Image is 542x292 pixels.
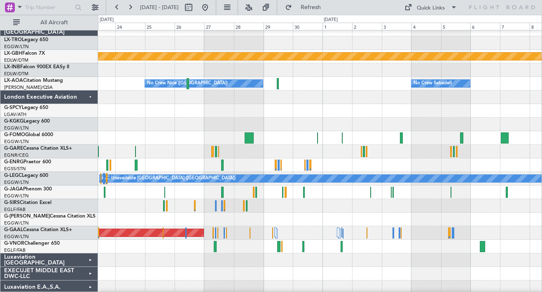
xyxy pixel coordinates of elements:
div: 25 [145,23,175,30]
a: LGAV/ATH [4,111,26,118]
div: Quick Links [417,4,445,12]
a: EGGW/LTN [4,220,29,226]
a: EDLW/DTM [4,71,28,77]
div: A/C Unavailable [GEOGRAPHIC_DATA] ([GEOGRAPHIC_DATA]) [102,172,236,185]
div: 23 [86,23,116,30]
a: EGGW/LTN [4,193,29,199]
div: 3 [382,23,411,30]
a: LX-TROLegacy 650 [4,37,48,42]
a: G-GARECessna Citation XLS+ [4,146,72,151]
a: G-ENRGPraetor 600 [4,160,51,165]
span: G-VNOR [4,241,24,246]
a: LX-INBFalcon 900EX EASy II [4,65,69,70]
div: 6 [470,23,500,30]
a: G-GAALCessna Citation XLS+ [4,227,72,232]
span: LX-TRO [4,37,22,42]
span: G-LEGC [4,173,22,178]
a: EGGW/LTN [4,179,29,185]
a: G-[PERSON_NAME]Cessna Citation XLS [4,214,96,219]
div: 7 [500,23,530,30]
a: LX-GBHFalcon 7X [4,51,45,56]
span: G-[PERSON_NAME] [4,214,50,219]
div: 27 [204,23,234,30]
div: No Crew Sabadell [414,77,452,90]
a: G-LEGCLegacy 600 [4,173,48,178]
div: [DATE] [100,16,114,23]
div: 4 [411,23,441,30]
button: Refresh [281,1,331,14]
span: G-GARE [4,146,23,151]
a: G-VNORChallenger 650 [4,241,60,246]
span: G-KGKG [4,119,23,124]
div: [DATE] [324,16,338,23]
input: Trip Number [25,1,72,14]
a: G-KGKGLegacy 600 [4,119,50,124]
a: G-JAGAPhenom 300 [4,187,52,192]
span: LX-GBH [4,51,22,56]
span: Refresh [294,5,328,10]
button: Quick Links [400,1,461,14]
div: 29 [264,23,293,30]
span: G-GAAL [4,227,23,232]
div: 28 [234,23,264,30]
span: [DATE] - [DATE] [140,4,179,11]
a: EGSS/STN [4,166,26,172]
a: G-SIRSCitation Excel [4,200,51,205]
div: 5 [441,23,471,30]
span: G-SPCY [4,105,22,110]
div: No Crew Nice ([GEOGRAPHIC_DATA]) [147,77,228,90]
a: EGGW/LTN [4,234,29,240]
div: 30 [293,23,322,30]
a: G-FOMOGlobal 6000 [4,132,53,137]
a: EGLF/FAB [4,247,26,253]
div: 24 [115,23,145,30]
a: EGGW/LTN [4,139,29,145]
span: G-SIRS [4,200,20,205]
span: All Aircraft [21,20,87,25]
div: 2 [352,23,382,30]
a: G-SPCYLegacy 650 [4,105,48,110]
a: EGNR/CEG [4,152,29,158]
span: LX-INB [4,65,20,70]
span: G-ENRG [4,160,23,165]
a: EGLF/FAB [4,206,26,213]
span: LX-AOA [4,78,23,83]
a: EGGW/LTN [4,44,29,50]
a: [PERSON_NAME]/QSA [4,84,53,90]
span: G-JAGA [4,187,23,192]
div: 26 [175,23,204,30]
a: LX-AOACitation Mustang [4,78,63,83]
button: All Aircraft [9,16,89,29]
div: 1 [322,23,352,30]
span: G-FOMO [4,132,25,137]
a: EDLW/DTM [4,57,28,63]
a: EGGW/LTN [4,125,29,131]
